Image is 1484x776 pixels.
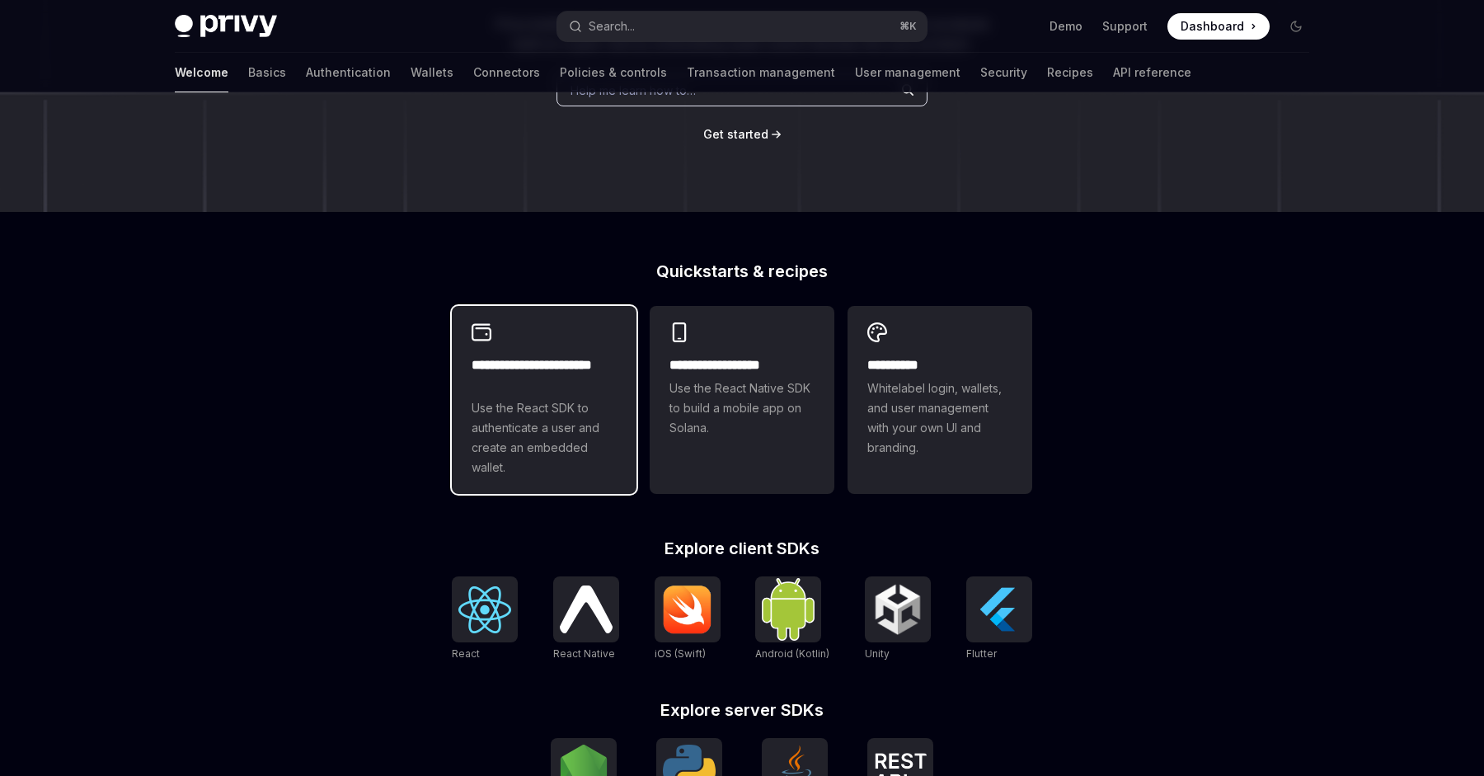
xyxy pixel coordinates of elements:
[452,647,480,660] span: React
[560,586,613,633] img: React Native
[1050,18,1082,35] a: Demo
[1102,18,1148,35] a: Support
[472,398,617,477] span: Use the React SDK to authenticate a user and create an embedded wallet.
[473,53,540,92] a: Connectors
[557,12,927,41] button: Open search
[661,585,714,634] img: iOS (Swift)
[966,576,1032,662] a: FlutterFlutter
[650,306,834,494] a: **** **** **** ***Use the React Native SDK to build a mobile app on Solana.
[855,53,960,92] a: User management
[687,53,835,92] a: Transaction management
[848,306,1032,494] a: **** *****Whitelabel login, wallets, and user management with your own UI and branding.
[755,576,829,662] a: Android (Kotlin)Android (Kotlin)
[1167,13,1270,40] a: Dashboard
[1283,13,1309,40] button: Toggle dark mode
[865,576,931,662] a: UnityUnity
[175,53,228,92] a: Welcome
[452,540,1032,557] h2: Explore client SDKs
[703,126,768,143] a: Get started
[867,379,1012,458] span: Whitelabel login, wallets, and user management with your own UI and branding.
[703,127,768,141] span: Get started
[1113,53,1191,92] a: API reference
[1181,18,1244,35] span: Dashboard
[248,53,286,92] a: Basics
[553,647,615,660] span: React Native
[899,20,917,33] span: ⌘ K
[669,379,815,438] span: Use the React Native SDK to build a mobile app on Solana.
[553,576,619,662] a: React NativeReact Native
[560,53,667,92] a: Policies & controls
[966,647,997,660] span: Flutter
[589,16,635,36] div: Search...
[458,586,511,633] img: React
[452,576,518,662] a: ReactReact
[973,583,1026,636] img: Flutter
[452,702,1032,718] h2: Explore server SDKs
[755,647,829,660] span: Android (Kotlin)
[865,647,890,660] span: Unity
[1047,53,1093,92] a: Recipes
[306,53,391,92] a: Authentication
[871,583,924,636] img: Unity
[762,578,815,640] img: Android (Kotlin)
[411,53,453,92] a: Wallets
[175,15,277,38] img: dark logo
[655,576,721,662] a: iOS (Swift)iOS (Swift)
[655,647,706,660] span: iOS (Swift)
[452,263,1032,280] h2: Quickstarts & recipes
[980,53,1027,92] a: Security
